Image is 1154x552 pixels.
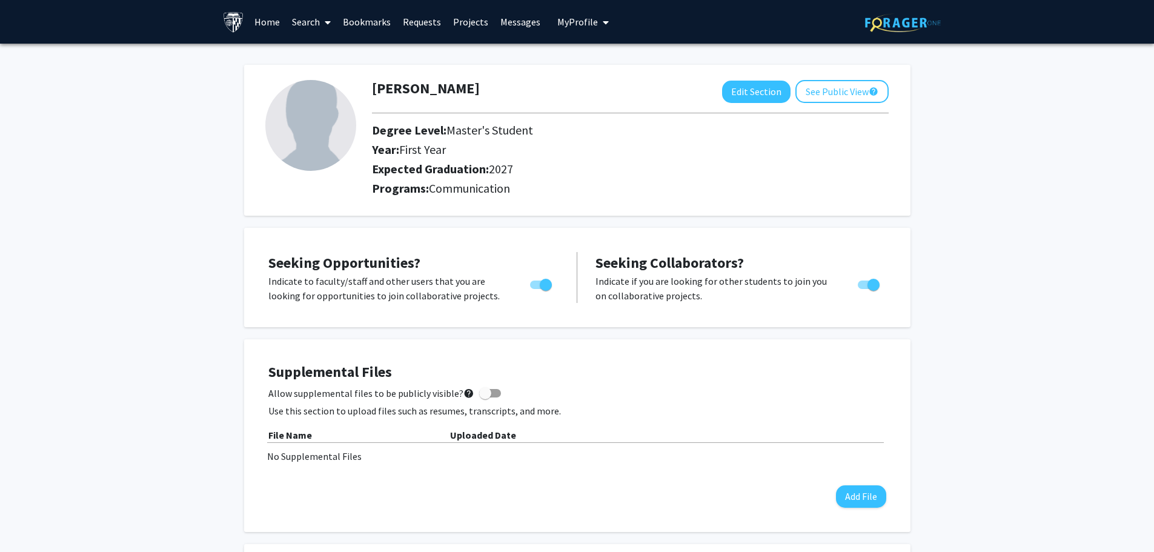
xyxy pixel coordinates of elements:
[268,404,886,418] p: Use this section to upload files such as resumes, transcripts, and more.
[557,16,598,28] span: My Profile
[447,1,494,43] a: Projects
[268,429,312,441] b: File Name
[869,84,878,99] mat-icon: help
[268,274,507,303] p: Indicate to faculty/staff and other users that you are looking for opportunities to join collabor...
[450,429,516,441] b: Uploaded Date
[399,142,446,157] span: First Year
[397,1,447,43] a: Requests
[286,1,337,43] a: Search
[268,386,474,401] span: Allow supplemental files to be publicly visible?
[372,80,480,98] h1: [PERSON_NAME]
[446,122,533,138] span: Master's Student
[267,449,887,464] div: No Supplemental Files
[265,80,356,171] img: Profile Picture
[372,181,889,196] h2: Programs:
[372,162,784,176] h2: Expected Graduation:
[865,13,941,32] img: ForagerOne Logo
[268,253,420,272] span: Seeking Opportunities?
[853,274,886,292] div: Toggle
[429,181,510,196] span: Communication
[372,142,784,157] h2: Year:
[223,12,244,33] img: Johns Hopkins University Logo
[595,274,835,303] p: Indicate if you are looking for other students to join you on collaborative projects.
[337,1,397,43] a: Bookmarks
[248,1,286,43] a: Home
[836,485,886,508] button: Add File
[525,274,559,292] div: Toggle
[463,386,474,401] mat-icon: help
[489,161,513,176] span: 2027
[372,123,784,138] h2: Degree Level:
[795,80,889,103] button: See Public View
[494,1,546,43] a: Messages
[722,81,791,103] button: Edit Section
[595,253,744,272] span: Seeking Collaborators?
[268,364,886,381] h4: Supplemental Files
